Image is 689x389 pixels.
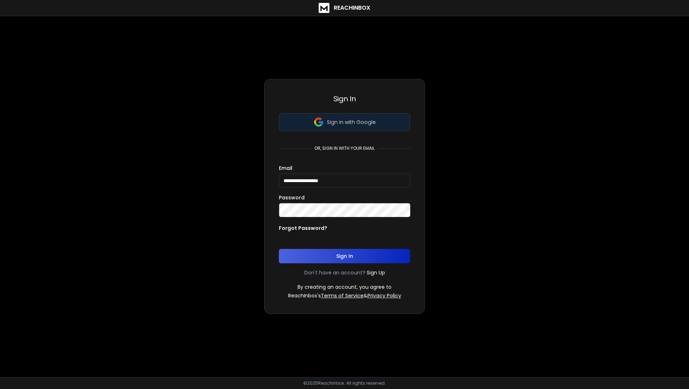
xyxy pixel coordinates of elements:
[304,269,365,276] p: Don't have an account?
[279,113,410,131] button: Sign in with Google
[321,292,364,299] a: Terms of Service
[279,249,410,263] button: Sign In
[327,119,376,126] p: Sign in with Google
[279,166,292,171] label: Email
[334,4,370,12] h1: ReachInbox
[367,269,385,276] a: Sign Up
[279,94,410,104] h3: Sign In
[288,292,401,299] p: ReachInbox's &
[303,380,386,386] p: © 2025 Reachinbox. All rights reserved.
[297,283,392,291] p: By creating an account, you agree to
[311,145,378,151] p: or, sign in with your email
[319,3,370,13] a: ReachInbox
[279,224,327,232] p: Forgot Password?
[367,292,401,299] a: Privacy Policy
[279,195,305,200] label: Password
[319,3,329,13] img: logo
